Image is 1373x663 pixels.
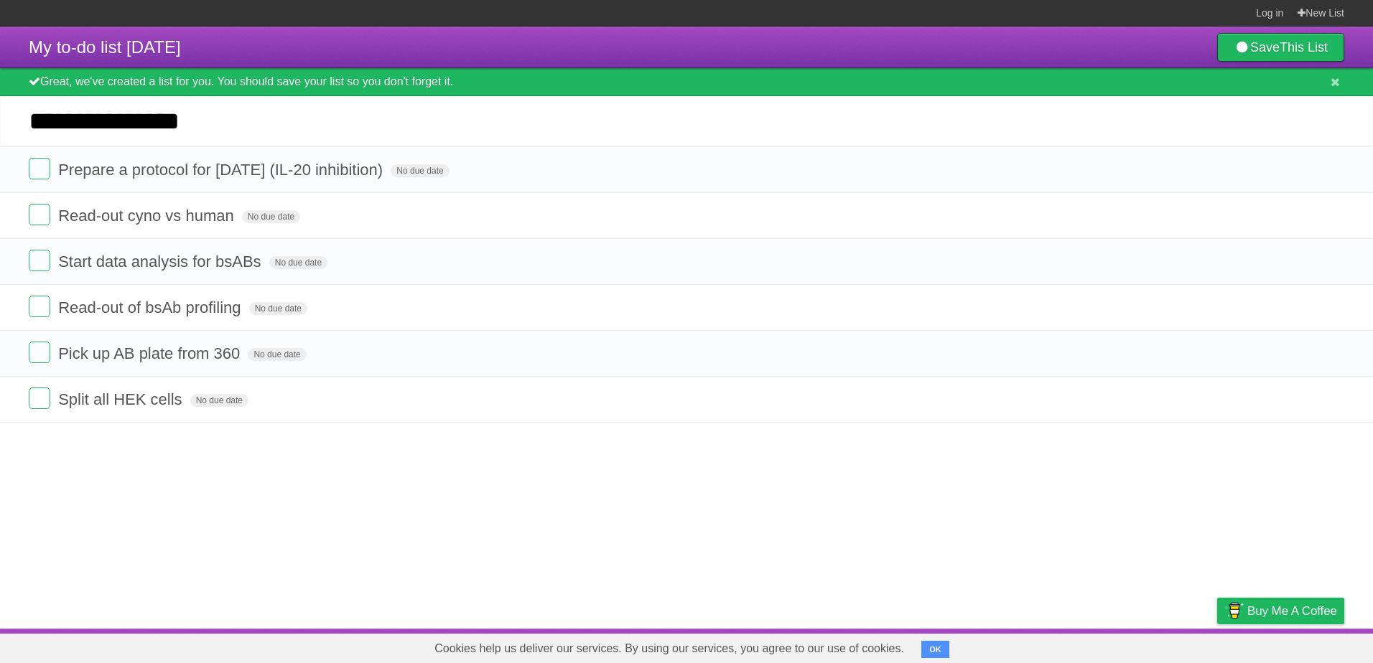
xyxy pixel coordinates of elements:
span: No due date [249,302,307,315]
a: Privacy [1199,632,1236,659]
a: Suggest a feature [1254,632,1344,659]
a: Developers [1074,632,1132,659]
span: Cookies help us deliver our services. By using our services, you agree to our use of cookies. [420,634,918,663]
a: About [1026,632,1056,659]
span: No due date [242,210,300,223]
span: My to-do list [DATE] [29,37,181,57]
label: Done [29,296,50,317]
span: Start data analysis for bsABs [58,253,264,271]
button: OK [921,641,949,658]
span: No due date [190,394,248,407]
span: Read-out cyno vs human [58,207,238,225]
a: SaveThis List [1217,33,1344,62]
a: Buy me a coffee [1217,598,1344,624]
a: Terms [1150,632,1181,659]
label: Done [29,204,50,225]
img: Buy me a coffee [1224,598,1244,623]
label: Done [29,387,50,409]
span: Buy me a coffee [1247,598,1337,624]
span: Pick up AB plate from 360 [58,344,243,362]
span: No due date [269,256,327,269]
label: Done [29,250,50,271]
span: Prepare a protocol for [DATE] (IL-20 inhibition) [58,161,386,179]
span: No due date [248,348,306,361]
b: This List [1280,40,1328,55]
span: No due date [391,164,449,177]
span: Read-out of bsAb profiling [58,298,244,316]
label: Done [29,158,50,179]
span: Split all HEK cells [58,390,185,408]
label: Done [29,342,50,363]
